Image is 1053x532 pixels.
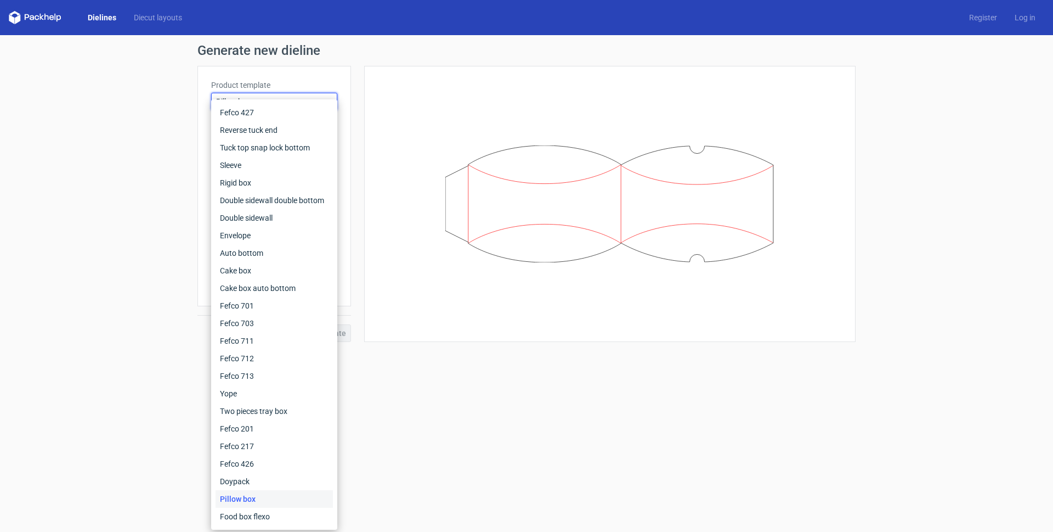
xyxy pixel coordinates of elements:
div: Fefco 701 [216,297,333,315]
span: Pillow box [216,96,324,107]
label: Product template [211,80,337,91]
h1: Generate new dieline [197,44,856,57]
div: Envelope [216,227,333,244]
div: Food box flexo [216,508,333,525]
div: Sleeve [216,156,333,174]
div: Doypack [216,473,333,490]
div: Auto bottom [216,244,333,262]
div: Fefco 217 [216,438,333,455]
div: Fefco 201 [216,420,333,438]
div: Tuck top snap lock bottom [216,139,333,156]
div: Rigid box [216,174,333,192]
div: Fefco 713 [216,367,333,385]
div: Cake box [216,262,333,279]
div: Fefco 427 [216,104,333,121]
a: Log in [1006,12,1044,23]
div: Fefco 712 [216,350,333,367]
div: Two pieces tray box [216,402,333,420]
div: Yope [216,385,333,402]
a: Diecut layouts [125,12,191,23]
a: Register [960,12,1006,23]
div: Reverse tuck end [216,121,333,139]
div: Cake box auto bottom [216,279,333,297]
a: Dielines [79,12,125,23]
div: Fefco 426 [216,455,333,473]
div: Double sidewall double bottom [216,192,333,209]
div: Fefco 711 [216,332,333,350]
div: Pillow box [216,490,333,508]
div: Fefco 703 [216,315,333,332]
div: Double sidewall [216,209,333,227]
